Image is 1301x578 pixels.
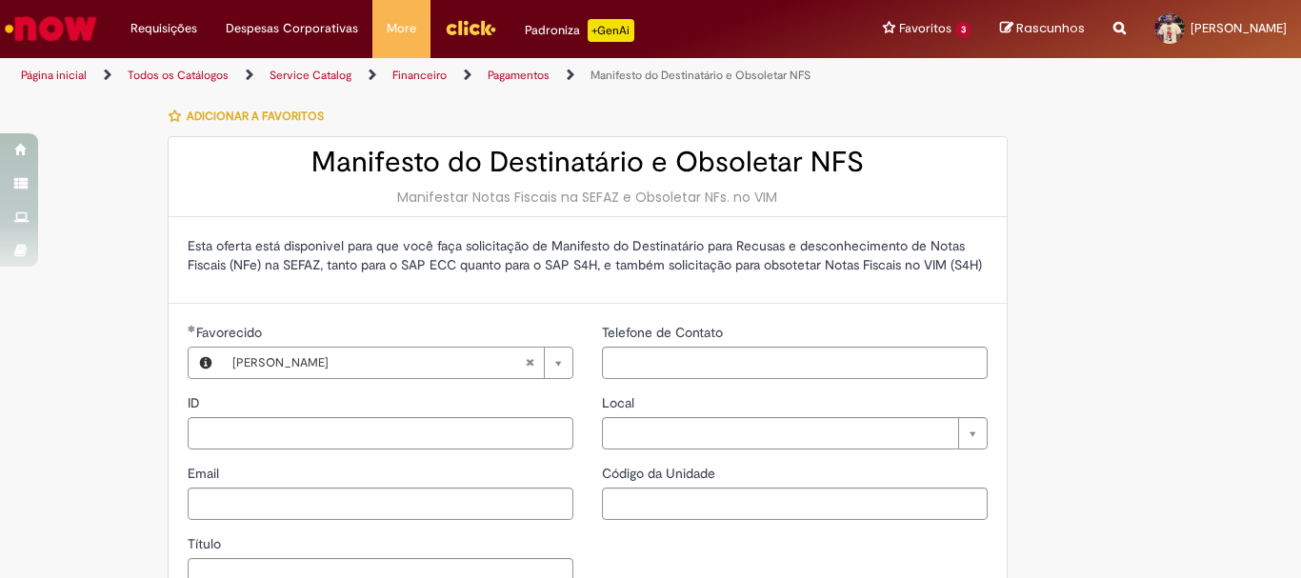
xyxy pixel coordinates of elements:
span: Código da Unidade [602,465,719,482]
img: click_logo_yellow_360x200.png [445,13,496,42]
a: [PERSON_NAME]Limpar campo Favorecido [223,348,572,378]
a: Service Catalog [270,68,351,83]
span: [PERSON_NAME] [1191,20,1287,36]
input: Email [188,488,573,520]
span: Favoritos [899,19,951,38]
a: Financeiro [392,68,447,83]
p: Esta oferta está disponivel para que você faça solicitação de Manifesto do Destinatário para Recu... [188,236,988,274]
a: Manifesto do Destinatário e Obsoletar NFS [590,68,811,83]
ul: Trilhas de página [14,58,853,93]
span: Requisições [130,19,197,38]
img: ServiceNow [2,10,100,48]
span: [PERSON_NAME] [232,348,525,378]
span: Email [188,465,223,482]
span: Rascunhos [1016,19,1085,37]
a: Página inicial [21,68,87,83]
div: Padroniza [525,19,634,42]
button: Adicionar a Favoritos [168,96,334,136]
a: Rascunhos [1000,20,1085,38]
span: Obrigatório Preenchido [188,325,196,332]
p: +GenAi [588,19,634,42]
button: Favorecido, Visualizar este registro Natanael Rodrigues Lopes [189,348,223,378]
input: Telefone de Contato [602,347,988,379]
a: Limpar campo Local [602,417,988,449]
div: Manifestar Notas Fiscais na SEFAZ e Obsoletar NFs. no VIM [188,188,988,207]
span: More [387,19,416,38]
a: Todos os Catálogos [128,68,229,83]
span: Favorecido, Natanael Rodrigues Lopes [196,324,266,341]
abbr: Limpar campo Favorecido [515,348,544,378]
span: Despesas Corporativas [226,19,358,38]
span: Adicionar a Favoritos [187,109,324,124]
span: 3 [955,22,971,38]
span: Local [602,394,638,411]
span: Título [188,535,225,552]
span: ID [188,394,204,411]
h2: Manifesto do Destinatário e Obsoletar NFS [188,147,988,178]
a: Pagamentos [488,68,550,83]
input: Código da Unidade [602,488,988,520]
span: Telefone de Contato [602,324,727,341]
input: ID [188,417,573,449]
